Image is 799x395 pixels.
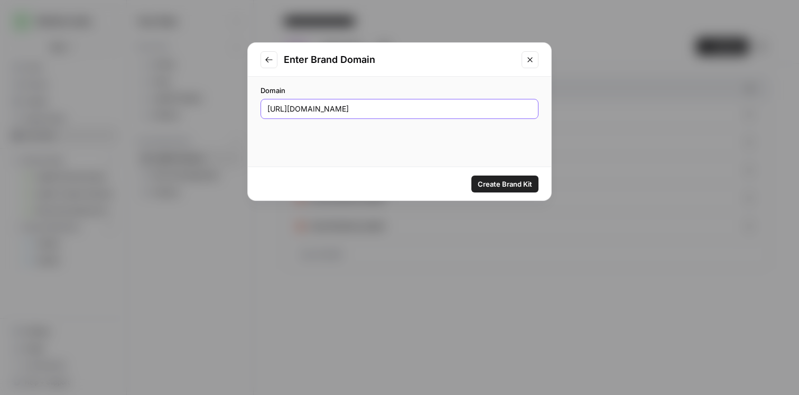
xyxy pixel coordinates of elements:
[261,85,538,96] label: Domain
[284,52,515,67] h2: Enter Brand Domain
[471,176,538,192] button: Create Brand Kit
[267,104,532,114] input: www.example.com
[522,51,538,68] button: Close modal
[261,51,277,68] button: Go to previous step
[478,179,532,189] span: Create Brand Kit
